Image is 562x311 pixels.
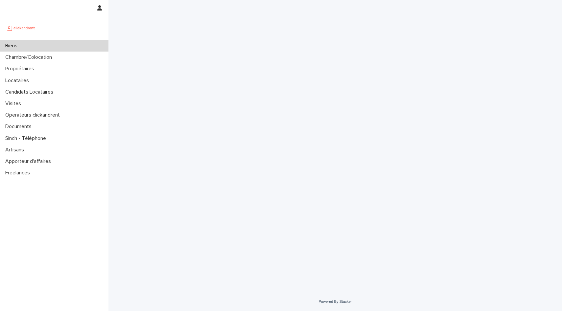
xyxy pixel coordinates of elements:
img: UCB0brd3T0yccxBKYDjQ [5,21,37,34]
p: Artisans [3,147,29,153]
p: Documents [3,123,37,130]
p: Apporteur d'affaires [3,158,56,165]
p: Biens [3,43,23,49]
p: Freelances [3,170,35,176]
a: Powered By Stacker [318,300,352,303]
p: Candidats Locataires [3,89,59,95]
p: Operateurs clickandrent [3,112,65,118]
p: Sinch - Téléphone [3,135,51,142]
p: Visites [3,100,26,107]
p: Locataires [3,78,34,84]
p: Propriétaires [3,66,39,72]
p: Chambre/Colocation [3,54,57,60]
